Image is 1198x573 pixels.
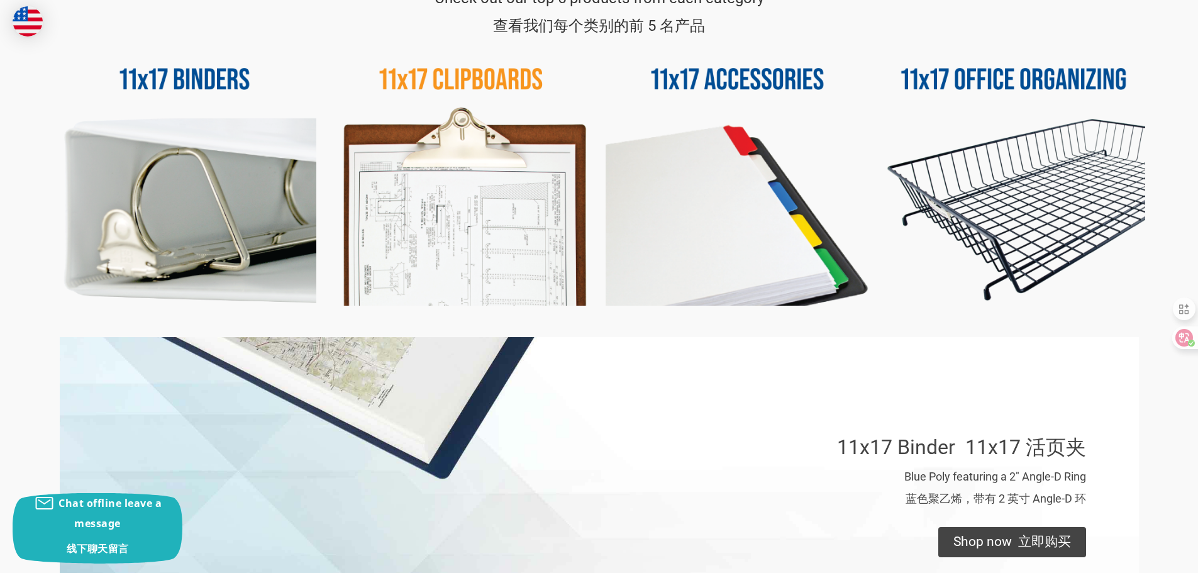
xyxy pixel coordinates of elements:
[1094,539,1198,573] iframe: Google 顾客评价
[13,493,182,564] button: Chat offline leave a message
[965,435,1086,459] font: 11x17 活页夹
[67,542,129,555] font: 线下聊天留言
[906,492,1086,505] font: 蓝色聚乙烯，带有 2 英寸 Angle-D 环
[493,17,705,35] font: 查看我们每个类别的前 5 名产品
[882,42,1146,306] img: 11x17 Office Organizing
[837,432,1086,462] p: 11x17 Binder
[1018,534,1071,549] font: 立即购买
[330,42,593,306] img: 11x17 Clipboards
[904,468,1086,512] p: Blue Poly featuring a 2" Angle-D Ring
[606,42,869,306] img: 11x17 Accessories
[13,6,43,36] img: duty and tax information for United States
[953,532,1071,552] div: Shop now
[938,527,1086,557] div: Shop now 立即购买
[53,42,316,306] img: 11x17 Binders
[58,496,162,555] span: Chat offline leave a message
